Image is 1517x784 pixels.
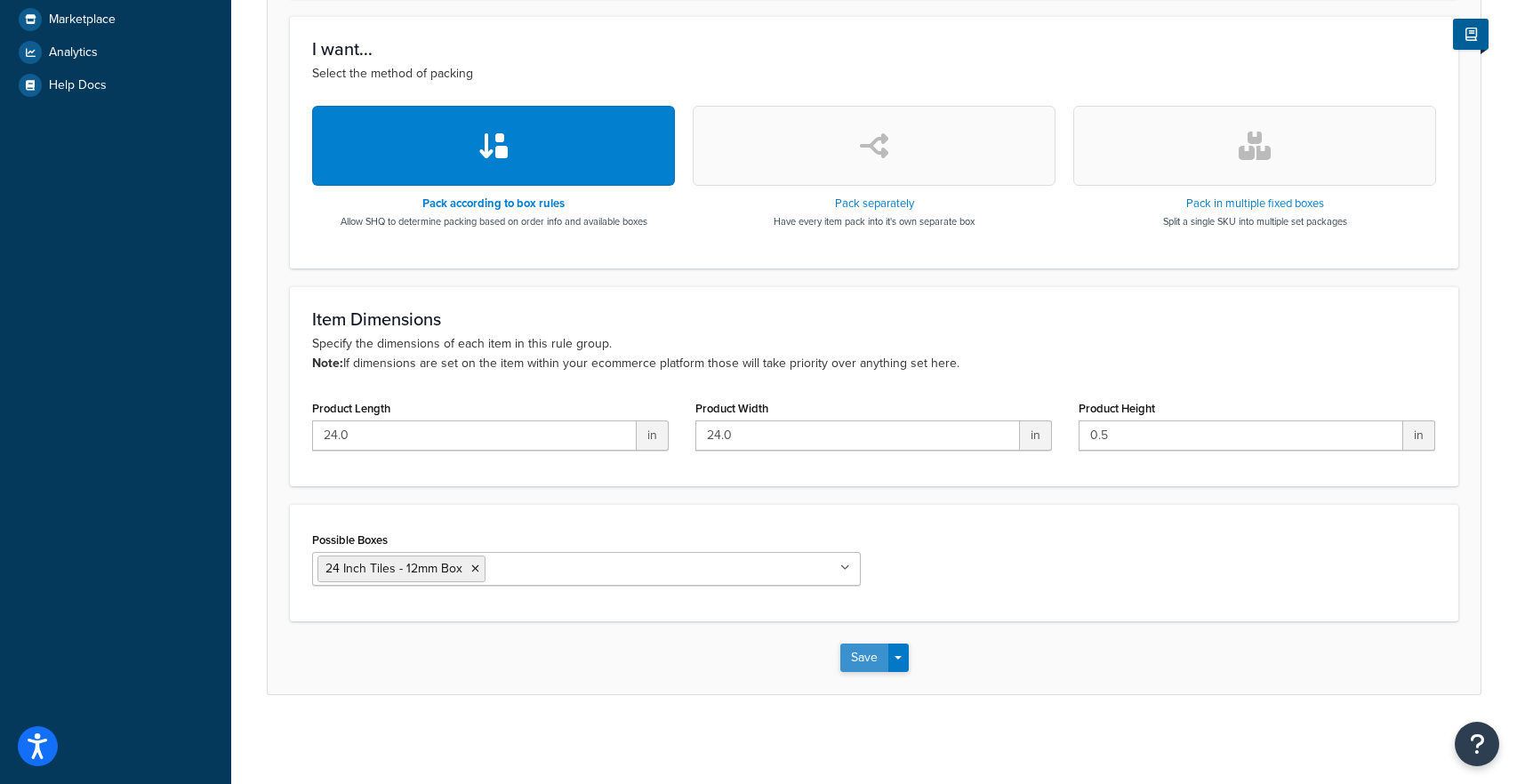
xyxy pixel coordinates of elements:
[312,334,1436,373] p: Specify the dimensions of each item in this rule group. If dimensions are set on the item within ...
[312,39,1436,59] h3: I want...
[695,402,768,415] label: Product Width
[49,12,116,28] span: Marketplace
[840,644,888,672] button: Save
[774,197,975,210] h3: Pack separately
[341,197,647,210] h3: Pack according to box rules
[1455,722,1499,766] button: Open Resource Center
[1079,402,1155,415] label: Product Height
[774,214,975,228] p: Have every item pack into it's own separate box
[49,78,107,93] span: Help Docs
[325,559,462,578] span: 24 Inch Tiles - 12mm Box
[637,420,669,451] span: in
[312,402,390,415] label: Product Length
[312,354,343,372] b: Note:
[1453,19,1489,50] button: Show Help Docs
[312,533,388,547] label: Possible Boxes
[13,36,218,68] a: Analytics
[49,45,98,60] span: Analytics
[1163,197,1347,210] h3: Pack in multiple fixed boxes
[1403,420,1435,451] span: in
[341,214,647,228] p: Allow SHQ to determine packing based on order info and available boxes
[312,309,1436,329] h3: Item Dimensions
[13,4,218,36] a: Marketplace
[13,69,218,101] a: Help Docs
[312,64,1436,84] p: Select the method of packing
[1020,420,1052,451] span: in
[1163,214,1347,228] p: Split a single SKU into multiple set packages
